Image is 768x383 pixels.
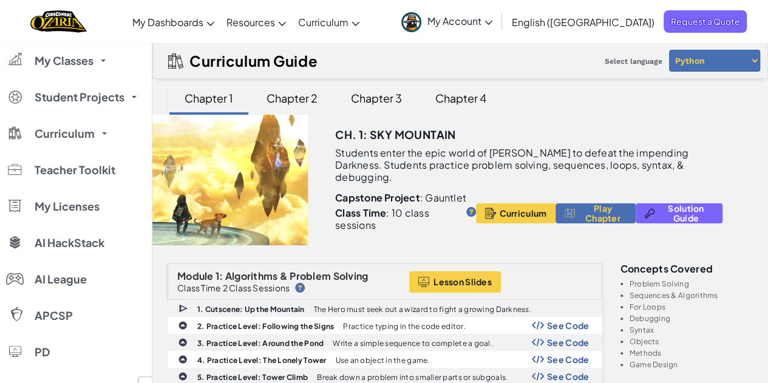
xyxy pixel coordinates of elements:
a: English ([GEOGRAPHIC_DATA]) [506,5,661,38]
button: Play Chapter [556,203,636,223]
img: Show Code Logo [532,372,544,381]
li: Problem Solving [630,280,753,288]
span: Student Projects [35,92,124,103]
a: Resources [220,5,292,38]
a: Curriculum [292,5,365,38]
img: IconCurriculumGuide.svg [168,53,183,69]
span: Curriculum [298,16,348,29]
span: Play Chapter [579,203,627,223]
span: My Account [427,15,492,27]
span: See Code [547,371,590,381]
b: 5. Practice Level: Tower Climb [197,373,308,382]
img: Show Code Logo [532,355,544,364]
img: IconPracticeLevel.svg [178,337,188,347]
b: 4. Practice Level: The Lonely Tower [197,356,326,365]
img: IconPracticeLevel.svg [178,371,188,381]
h3: Ch. 1: Sky Mountain [335,126,456,144]
span: Curriculum [499,208,546,218]
b: 1. Cutscene: Up the Mountain [197,305,305,314]
div: Chapter 4 [423,84,498,112]
span: See Code [547,354,590,364]
span: My Classes [35,55,93,66]
a: 2. Practice Level: Following the Signs Practice typing in the code editor. Show Code Logo See Code [168,317,602,334]
button: Solution Guide [636,203,722,223]
span: AI HackStack [35,237,104,248]
b: 3. Practice Level: Around the Pond [197,339,324,348]
a: 3. Practice Level: Around the Pond Write a simple sequence to complete a goal. Show Code Logo See... [168,334,602,351]
img: Home [30,9,87,34]
img: IconPracticeLevel.svg [178,354,188,364]
span: Solution Guide [659,203,713,223]
li: Game Design [630,361,753,368]
a: 1. Cutscene: Up the Mountain The Hero must seek out a wizard to fight a growing Darkness. [168,300,602,317]
img: IconCutscene.svg [178,303,189,314]
p: Class Time 2 Class Sessions [177,283,290,293]
li: For Loops [630,303,753,311]
img: IconPracticeLevel.svg [178,320,188,330]
span: Select language [600,52,667,70]
h3: Concepts covered [620,263,753,274]
span: My Dashboards [132,16,203,29]
p: Break down a problem into smaller parts or subgoals. [317,373,508,381]
span: Module [177,269,214,282]
button: Curriculum [476,203,556,223]
a: Request a Quote [664,10,747,33]
b: 2. Practice Level: Following the Signs [197,322,334,331]
img: avatar [401,12,421,32]
p: Use an object in the game. [335,356,429,364]
span: AI League [35,274,87,285]
span: My Licenses [35,201,100,212]
span: Teacher Toolkit [35,164,115,175]
img: IconHint.svg [466,207,476,217]
a: My Account [395,2,498,41]
a: My Dashboards [126,5,220,38]
span: Lesson Slides [433,277,492,286]
img: Show Code Logo [532,338,544,347]
li: Syntax [630,326,753,334]
p: Write a simple sequence to complete a goal. [333,339,492,347]
li: Methods [630,349,753,357]
span: See Code [547,337,590,347]
div: Chapter 2 [254,84,330,112]
p: Students enter the epic world of [PERSON_NAME] to defeat the impending Darkness. Students practic... [335,147,722,183]
img: IconHint.svg [295,283,305,293]
span: Curriculum [35,128,95,139]
li: Debugging [630,314,753,322]
span: 1: [216,269,223,282]
li: Objects [630,337,753,345]
b: Capstone Project [335,191,420,204]
h2: Curriculum Guide [189,52,318,69]
div: Chapter 1 [172,84,245,112]
p: : Gauntlet [335,192,476,204]
span: Resources [226,16,275,29]
span: See Code [547,320,590,330]
p: The Hero must seek out a wizard to fight a growing Darkness. [314,305,531,313]
b: Class Time [335,206,386,219]
span: English ([GEOGRAPHIC_DATA]) [512,16,654,29]
p: : 10 class sessions [335,207,461,231]
span: Algorithms & Problem Solving [225,269,369,282]
p: Practice typing in the code editor. [343,322,465,330]
li: Sequences & Algorithms [630,291,753,299]
a: 4. Practice Level: The Lonely Tower Use an object in the game. Show Code Logo See Code [168,351,602,368]
button: Lesson Slides [409,271,501,293]
img: Show Code Logo [532,321,544,330]
a: Ozaria by CodeCombat logo [30,9,87,34]
div: Chapter 3 [339,84,414,112]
